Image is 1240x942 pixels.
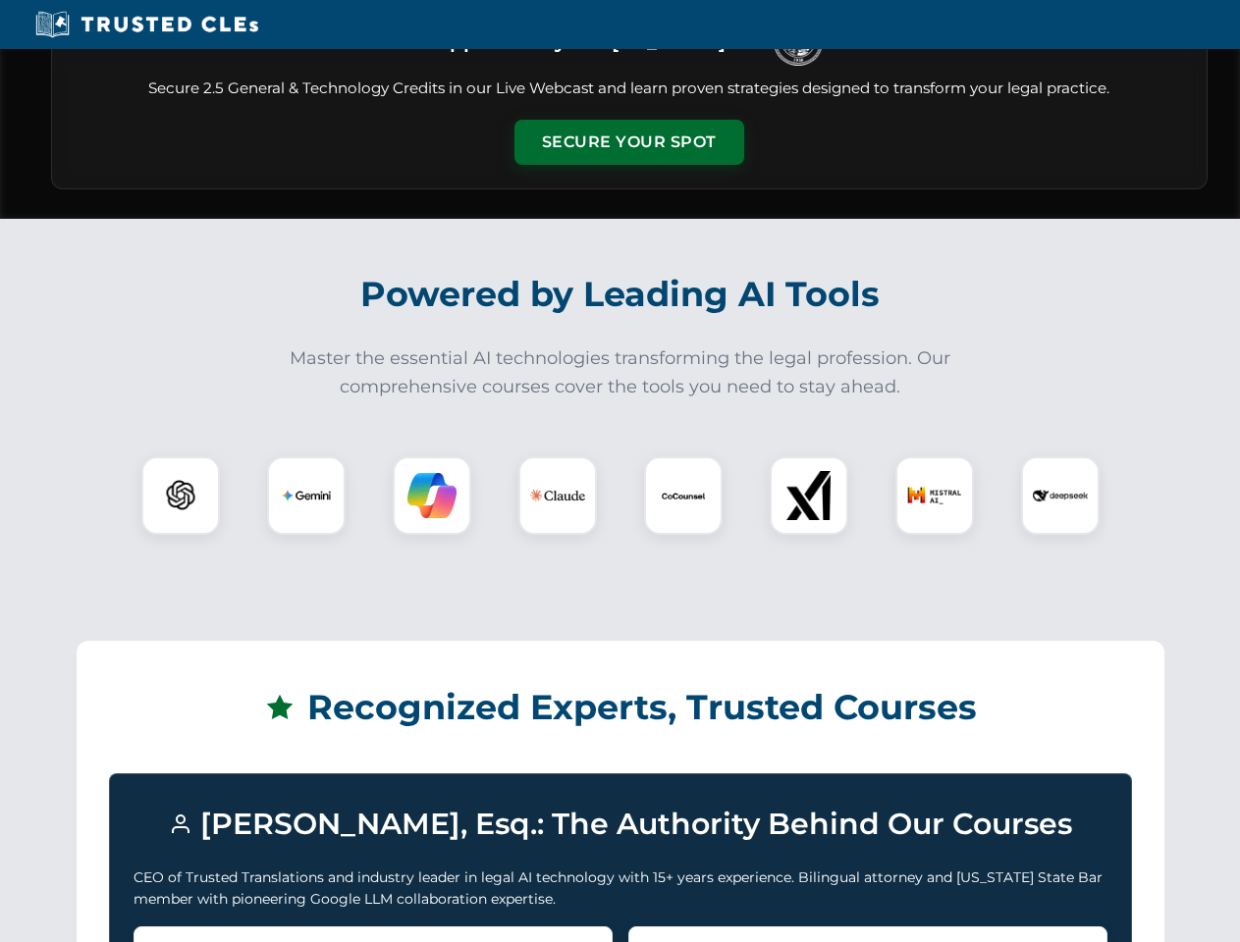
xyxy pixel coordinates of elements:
[277,344,964,401] p: Master the essential AI technologies transforming the legal profession. Our comprehensive courses...
[895,456,974,535] div: Mistral AI
[134,798,1107,851] h3: [PERSON_NAME], Esq.: The Authority Behind Our Courses
[134,866,1107,911] p: CEO of Trusted Translations and industry leader in legal AI technology with 15+ years experience....
[76,78,1183,100] p: Secure 2.5 General & Technology Credits in our Live Webcast and learn proven strategies designed ...
[282,471,331,520] img: Gemini Logo
[29,10,264,39] img: Trusted CLEs
[407,471,457,520] img: Copilot Logo
[1033,468,1088,523] img: DeepSeek Logo
[77,260,1164,329] h2: Powered by Leading AI Tools
[518,456,597,535] div: Claude
[267,456,346,535] div: Gemini
[141,456,220,535] div: ChatGPT
[152,467,209,524] img: ChatGPT Logo
[770,456,848,535] div: xAI
[784,471,834,520] img: xAI Logo
[1021,456,1100,535] div: DeepSeek
[393,456,471,535] div: Copilot
[644,456,723,535] div: CoCounsel
[514,120,744,165] button: Secure Your Spot
[109,673,1132,742] h2: Recognized Experts, Trusted Courses
[907,468,962,523] img: Mistral AI Logo
[530,468,585,523] img: Claude Logo
[659,471,708,520] img: CoCounsel Logo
